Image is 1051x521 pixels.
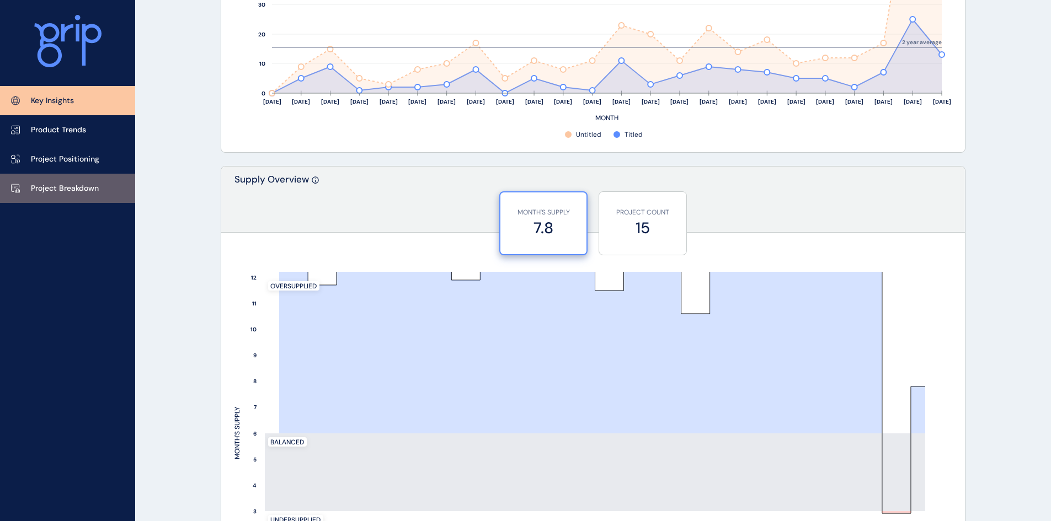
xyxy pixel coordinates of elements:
text: [DATE] [758,98,776,105]
text: 20 [258,31,265,38]
text: [DATE] [408,98,426,105]
text: [DATE] [525,98,543,105]
text: [DATE] [729,98,747,105]
text: 5 [253,456,257,463]
text: 0 [262,90,265,97]
text: [DATE] [816,98,834,105]
text: [DATE] [904,98,922,105]
text: [DATE] [845,98,863,105]
text: [DATE] [263,98,281,105]
text: 11 [252,300,257,307]
text: 9 [253,352,257,359]
text: [DATE] [380,98,398,105]
text: 3 [253,508,257,515]
text: 2 year average [902,39,942,46]
text: [DATE] [583,98,601,105]
text: [DATE] [612,98,631,105]
text: MONTH'S SUPPLY [233,407,242,459]
p: Supply Overview [234,173,309,232]
text: 8 [253,378,257,385]
text: 12 [251,274,257,281]
label: 15 [605,217,681,239]
text: MONTH [595,114,618,122]
p: Key Insights [31,95,74,106]
text: [DATE] [321,98,339,105]
text: 4 [253,482,257,489]
text: [DATE] [467,98,485,105]
p: Product Trends [31,125,86,136]
p: PROJECT COUNT [605,208,681,217]
text: [DATE] [292,98,310,105]
text: [DATE] [438,98,456,105]
p: Project Breakdown [31,183,99,194]
text: [DATE] [700,98,718,105]
text: [DATE] [787,98,805,105]
text: [DATE] [554,98,572,105]
text: [DATE] [496,98,514,105]
p: MONTH'S SUPPLY [506,208,581,217]
p: Project Positioning [31,154,99,165]
text: [DATE] [933,98,951,105]
text: 7 [254,404,257,411]
text: [DATE] [350,98,369,105]
text: 30 [258,1,265,8]
text: [DATE] [874,98,893,105]
text: [DATE] [670,98,689,105]
text: 6 [253,430,257,437]
text: [DATE] [642,98,660,105]
label: 7.8 [506,217,581,239]
text: 10 [259,60,265,67]
text: 10 [250,326,257,333]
